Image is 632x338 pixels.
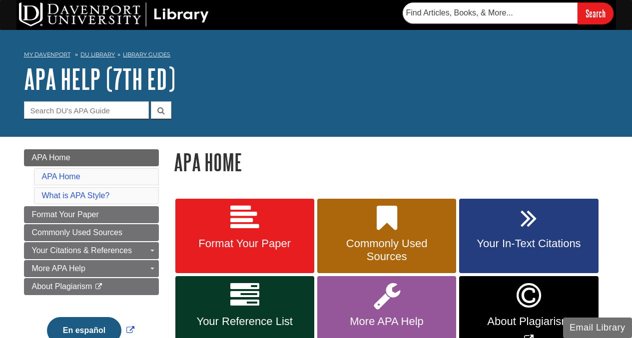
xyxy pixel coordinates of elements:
span: About Plagiarism [32,282,92,291]
input: Search [578,2,614,24]
a: Your In-Text Citations [459,199,598,274]
a: Commonly Used Sources [24,224,159,241]
a: DU Library [80,51,115,58]
a: Commonly Used Sources [317,199,456,274]
span: Your Reference List [183,315,307,328]
span: About Plagiarism [467,315,591,328]
span: Your In-Text Citations [467,237,591,250]
a: My Davenport [24,50,70,59]
a: APA Help (7th Ed) [24,63,175,94]
span: More APA Help [32,264,85,273]
img: DU Library [19,2,209,26]
a: More APA Help [24,260,159,277]
form: Searches DU Library's articles, books, and more [403,2,614,24]
input: Search DU's APA Guide [24,101,149,119]
a: About Plagiarism [24,278,159,295]
h1: APA Home [174,149,609,175]
a: Link opens in new window [44,326,137,335]
a: Your Citations & References [24,242,159,259]
a: Library Guides [123,51,170,58]
input: Find Articles, Books, & More... [403,2,578,23]
span: APA Home [32,153,70,162]
a: APA Home [42,172,80,181]
button: Email Library [563,318,632,338]
a: What is APA Style? [42,191,110,200]
a: Format Your Paper [175,199,314,274]
span: Format Your Paper [32,210,99,219]
span: Your Citations & References [32,246,132,255]
span: More APA Help [325,315,449,328]
i: This link opens in a new window [94,284,103,290]
span: Format Your Paper [183,237,307,250]
a: Format Your Paper [24,206,159,223]
span: Commonly Used Sources [32,228,122,237]
nav: breadcrumb [24,48,609,64]
a: APA Home [24,149,159,166]
span: Commonly Used Sources [325,237,449,263]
